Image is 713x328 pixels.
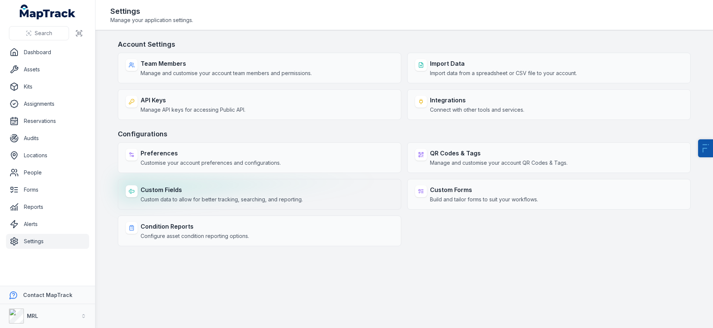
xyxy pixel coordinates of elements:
h3: Configurations [118,129,691,139]
strong: Custom Fields [141,185,303,194]
strong: QR Codes & Tags [430,149,568,158]
span: Manage and customise your account QR Codes & Tags. [430,159,568,167]
a: API KeysManage API keys for accessing Public API. [118,89,401,120]
span: Search [35,30,52,37]
a: PreferencesCustomise your account preferences and configurations. [118,142,401,173]
a: IntegrationsConnect with other tools and services. [407,89,691,120]
strong: Contact MapTrack [23,292,72,298]
span: Manage API keys for accessing Public API. [141,106,245,114]
a: Locations [6,148,89,163]
strong: Preferences [141,149,281,158]
span: Configure asset condition reporting options. [141,232,249,240]
a: Kits [6,79,89,94]
span: Build and tailor forms to suit your workflows. [430,196,538,203]
span: Manage and customise your account team members and permissions. [141,69,312,77]
a: Forms [6,182,89,197]
a: Custom FormsBuild and tailor forms to suit your workflows. [407,179,691,210]
strong: Import Data [430,59,577,68]
span: Custom data to allow for better tracking, searching, and reporting. [141,196,303,203]
span: Manage your application settings. [110,16,193,24]
a: MapTrack [20,4,76,19]
strong: Integrations [430,96,524,105]
h2: Settings [110,6,193,16]
span: Connect with other tools and services. [430,106,524,114]
h3: Account Settings [118,39,691,50]
strong: Custom Forms [430,185,538,194]
a: Reports [6,199,89,214]
a: Import DataImport data from a spreadsheet or CSV file to your account. [407,53,691,83]
a: Reservations [6,114,89,129]
a: Assignments [6,96,89,111]
a: Condition ReportsConfigure asset condition reporting options. [118,216,401,246]
a: Audits [6,131,89,146]
strong: MRL [27,313,38,319]
a: Custom FieldsCustom data to allow for better tracking, searching, and reporting. [118,179,401,210]
a: People [6,165,89,180]
strong: API Keys [141,96,245,105]
strong: Condition Reports [141,222,249,231]
strong: Team Members [141,59,312,68]
span: Customise your account preferences and configurations. [141,159,281,167]
a: QR Codes & TagsManage and customise your account QR Codes & Tags. [407,142,691,173]
a: Alerts [6,217,89,232]
a: Assets [6,62,89,77]
a: Team MembersManage and customise your account team members and permissions. [118,53,401,83]
a: Settings [6,234,89,249]
a: Dashboard [6,45,89,60]
span: Import data from a spreadsheet or CSV file to your account. [430,69,577,77]
button: Search [9,26,69,40]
